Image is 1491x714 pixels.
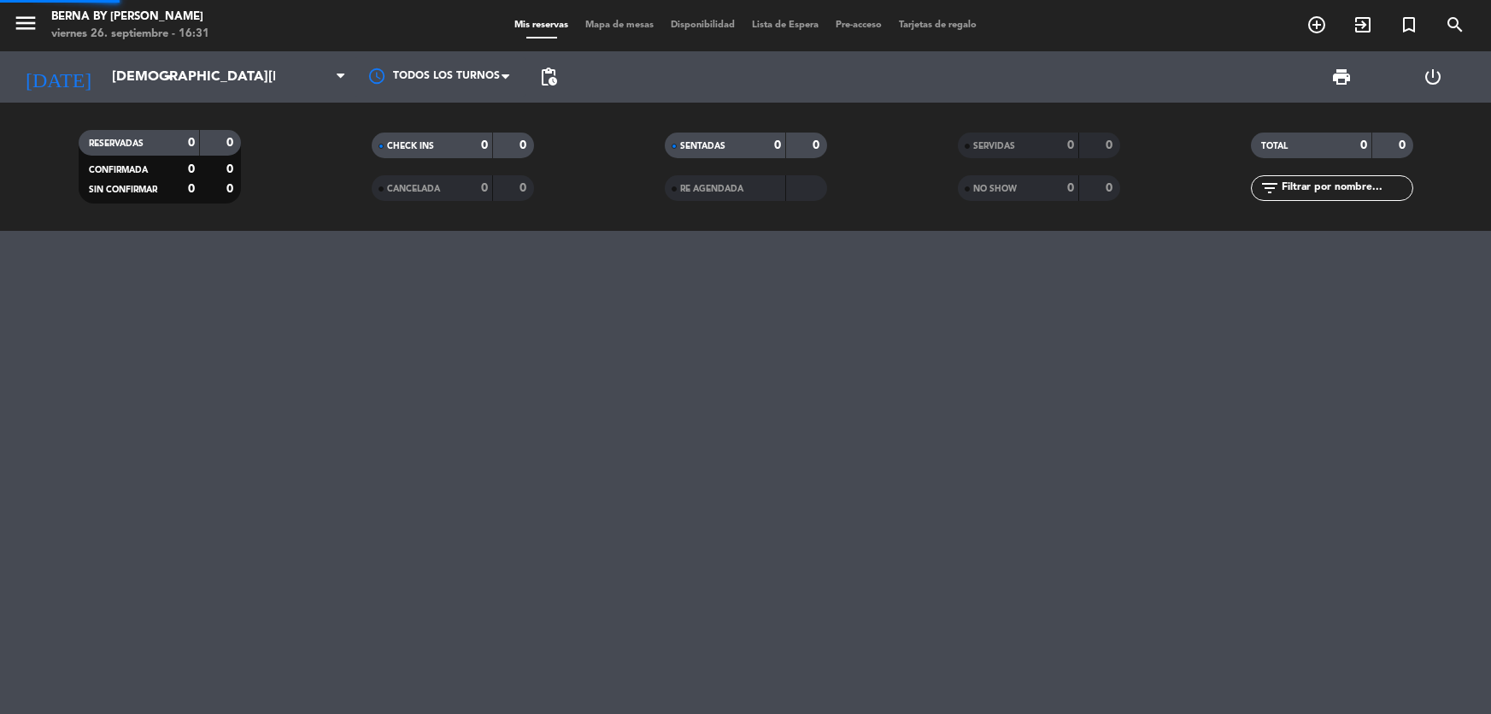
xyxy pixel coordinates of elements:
[1280,179,1412,198] input: Filtrar por nombre...
[1387,51,1478,103] div: LOG OUT
[481,139,488,151] strong: 0
[520,139,530,151] strong: 0
[13,58,103,96] i: [DATE]
[226,163,237,175] strong: 0
[226,137,237,149] strong: 0
[774,139,781,151] strong: 0
[51,9,209,26] div: Berna by [PERSON_NAME]
[1399,139,1409,151] strong: 0
[188,183,195,195] strong: 0
[188,163,195,175] strong: 0
[680,142,725,150] span: SENTADAS
[89,186,157,194] span: SIN CONFIRMAR
[387,185,440,193] span: CANCELADA
[538,67,559,87] span: pending_actions
[387,142,434,150] span: CHECK INS
[1353,15,1373,35] i: exit_to_app
[89,166,148,174] span: CONFIRMADA
[1259,178,1280,198] i: filter_list
[481,182,488,194] strong: 0
[1331,67,1352,87] span: print
[188,137,195,149] strong: 0
[1445,15,1465,35] i: search
[1306,15,1327,35] i: add_circle_outline
[226,183,237,195] strong: 0
[827,21,890,30] span: Pre-acceso
[973,185,1017,193] span: NO SHOW
[159,67,179,87] i: arrow_drop_down
[890,21,985,30] span: Tarjetas de regalo
[1399,15,1419,35] i: turned_in_not
[520,182,530,194] strong: 0
[13,10,38,42] button: menu
[89,139,144,148] span: RESERVADAS
[1360,139,1367,151] strong: 0
[1106,139,1116,151] strong: 0
[1067,139,1074,151] strong: 0
[662,21,743,30] span: Disponibilidad
[973,142,1015,150] span: SERVIDAS
[743,21,827,30] span: Lista de Espera
[813,139,823,151] strong: 0
[1423,67,1443,87] i: power_settings_new
[577,21,662,30] span: Mapa de mesas
[1261,142,1288,150] span: TOTAL
[506,21,577,30] span: Mis reservas
[13,10,38,36] i: menu
[680,185,743,193] span: RE AGENDADA
[1106,182,1116,194] strong: 0
[1067,182,1074,194] strong: 0
[51,26,209,43] div: viernes 26. septiembre - 16:31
